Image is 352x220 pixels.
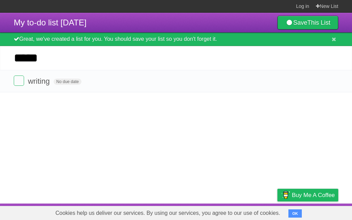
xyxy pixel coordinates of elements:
a: Buy me a coffee [277,189,338,201]
span: writing [28,77,52,85]
a: Suggest a feature [295,205,338,218]
span: Buy me a coffee [292,189,335,201]
button: OK [288,209,302,218]
a: SaveThis List [277,16,338,30]
span: No due date [54,79,81,85]
b: This List [307,19,330,26]
label: Done [14,76,24,86]
a: Terms [245,205,260,218]
span: My to-do list [DATE] [14,18,87,27]
img: Buy me a coffee [281,189,290,201]
a: Developers [209,205,236,218]
span: Cookies help us deliver our services. By using our services, you agree to our use of cookies. [48,206,287,220]
a: Privacy [268,205,286,218]
a: About [186,205,200,218]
